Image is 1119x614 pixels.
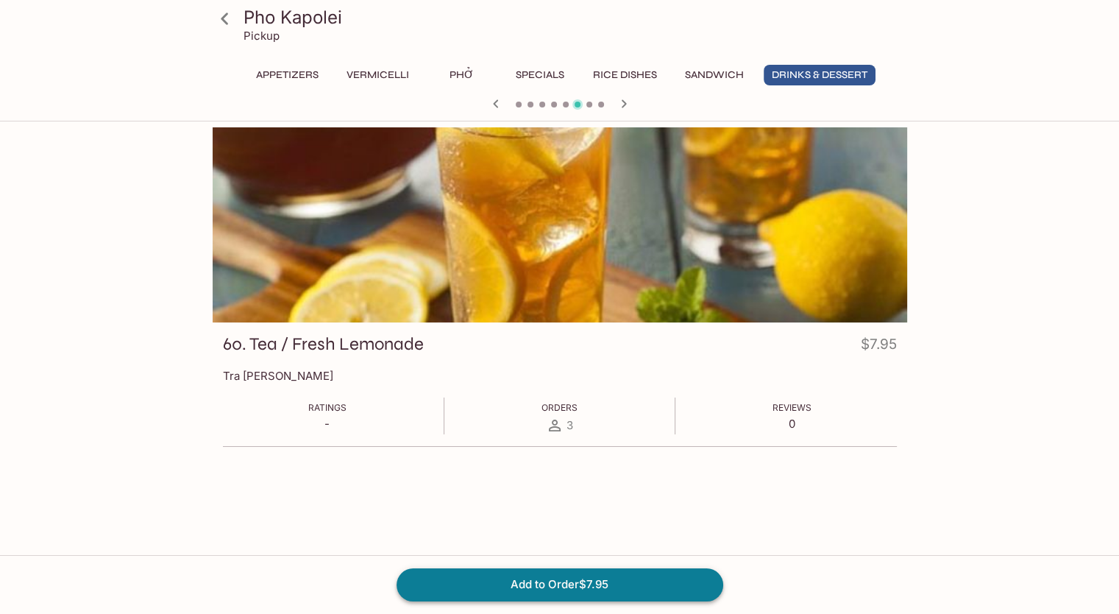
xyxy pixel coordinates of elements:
span: Ratings [308,402,347,413]
span: 3 [566,418,573,432]
span: Reviews [772,402,811,413]
button: Appetizers [248,65,327,85]
button: Add to Order$7.95 [397,568,723,601]
h3: Pho Kapolei [244,6,901,29]
button: Drinks & Dessert [764,65,875,85]
p: Tra [PERSON_NAME] [223,369,897,383]
div: 60. Tea / Fresh Lemonade [213,127,907,322]
button: Sandwich [677,65,752,85]
button: Vermicelli [338,65,417,85]
span: Orders [541,402,578,413]
p: 0 [772,417,811,431]
p: Pickup [244,29,280,43]
p: - [308,417,347,431]
button: Rice Dishes [585,65,665,85]
h4: $7.95 [861,333,897,361]
button: Specials [507,65,573,85]
button: Phở [429,65,495,85]
h3: 60. Tea / Fresh Lemonade [223,333,424,356]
